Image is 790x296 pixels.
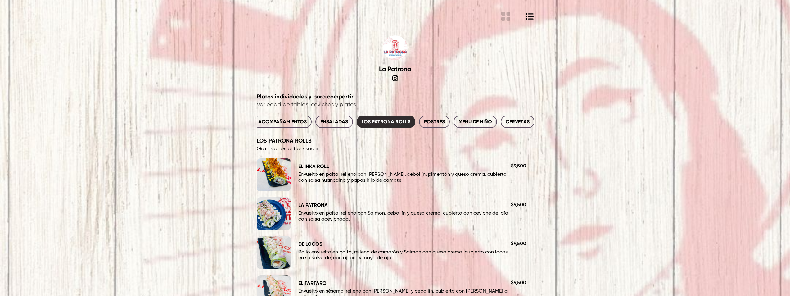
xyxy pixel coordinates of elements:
p: $ 9,500 [511,163,526,169]
h4: EL INKA ROLL [298,163,329,169]
p: Envuelto en palta, relleno con [PERSON_NAME], cebollín, pimentón y queso crema, cubierto con sals... [298,172,511,186]
p: $ 9,500 [511,241,526,247]
button: CERVEZAS [501,116,535,128]
p: Gran variedad de sushi [257,145,534,152]
h4: EL TARTARO [298,280,327,286]
button: ACOMPAÑAMIENTOS [253,116,312,128]
h1: La Patrona [379,65,411,73]
span: ACOMPAÑAMIENTOS [258,117,307,126]
p: $ 9,500 [511,280,526,286]
h4: LA PATRONA [298,202,328,208]
button: MENU DE NIÑO [454,116,497,128]
button: ENSALADAS [315,116,353,128]
h2: Platos individuales y para compartir [257,93,534,100]
p: Rollo envuelto en palta, relleno de camarón y Salmon con queso crema, cubierto con locos en salsa... [298,249,511,264]
span: CERVEZAS [506,117,530,126]
button: LOS PATRONA ROLLS [357,116,415,128]
h4: DE LOCOS [298,241,322,247]
span: LOS PATRONA ROLLS [362,117,410,126]
span: MENU DE NIÑO [458,117,492,126]
span: POSTRES [424,117,445,126]
button: Botón de vista de cuadrícula [500,10,512,22]
p: Envuelto en palta, relleno con Salmon, cebollín y queso crema, cubierto con ceviche del día con s... [298,211,511,225]
button: POSTRES [419,116,450,128]
h3: LOS PATRONA ROLLS [257,137,534,144]
p: Variedad de tablas, ceviches y platos [257,101,534,108]
button: Botón de vista de lista [525,10,535,22]
span: ENSALADAS [320,117,348,126]
a: social-link-INSTAGRAM [391,74,400,83]
p: $ 9,500 [511,202,526,208]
